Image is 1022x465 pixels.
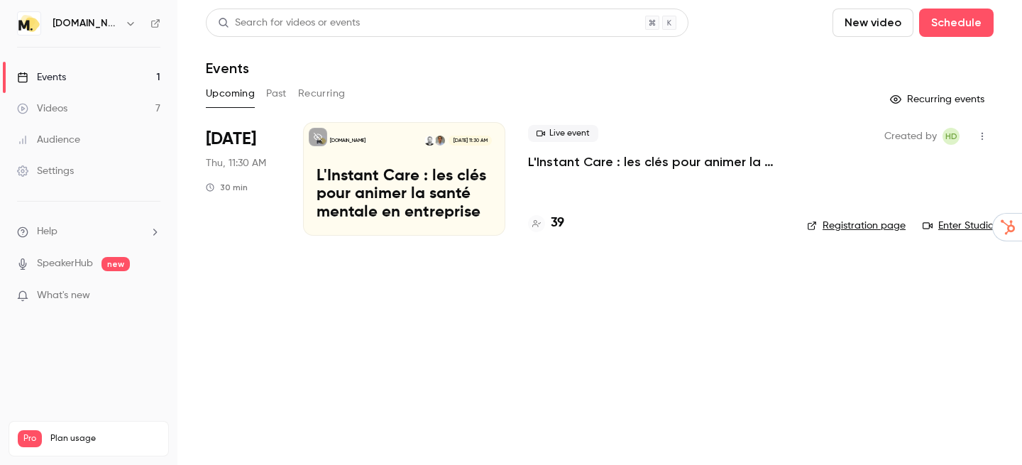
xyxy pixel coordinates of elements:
[206,122,280,236] div: Sep 18 Thu, 11:30 AM (Europe/Paris)
[807,219,906,233] a: Registration page
[884,128,937,145] span: Created by
[551,214,564,233] h4: 39
[143,290,160,302] iframe: Noticeable Trigger
[317,168,492,222] p: L'Instant Care : les clés pour animer la santé mentale en entreprise
[17,102,67,116] div: Videos
[37,224,57,239] span: Help
[17,164,74,178] div: Settings
[18,12,40,35] img: moka.care
[37,288,90,303] span: What's new
[945,128,957,145] span: HD
[37,256,93,271] a: SpeakerHub
[330,137,366,144] p: [DOMAIN_NAME]
[18,430,42,447] span: Pro
[919,9,994,37] button: Schedule
[943,128,960,145] span: Héloïse Delecroix
[206,128,256,151] span: [DATE]
[424,136,434,146] img: Emile Garnier
[528,125,598,142] span: Live event
[17,224,160,239] li: help-dropdown-opener
[528,153,784,170] a: L'Instant Care : les clés pour animer la santé mentale en entreprise
[206,182,248,193] div: 30 min
[449,136,491,146] span: [DATE] 11:30 AM
[17,133,80,147] div: Audience
[218,16,360,31] div: Search for videos or events
[435,136,445,146] img: Hugo Viguier
[833,9,913,37] button: New video
[101,257,130,271] span: new
[50,433,160,444] span: Plan usage
[206,156,266,170] span: Thu, 11:30 AM
[528,214,564,233] a: 39
[17,70,66,84] div: Events
[206,82,255,105] button: Upcoming
[884,88,994,111] button: Recurring events
[923,219,994,233] a: Enter Studio
[53,16,119,31] h6: [DOMAIN_NAME]
[266,82,287,105] button: Past
[303,122,505,236] a: L'Instant Care : les clés pour animer la santé mentale en entreprise[DOMAIN_NAME]Hugo ViguierEmil...
[206,60,249,77] h1: Events
[298,82,346,105] button: Recurring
